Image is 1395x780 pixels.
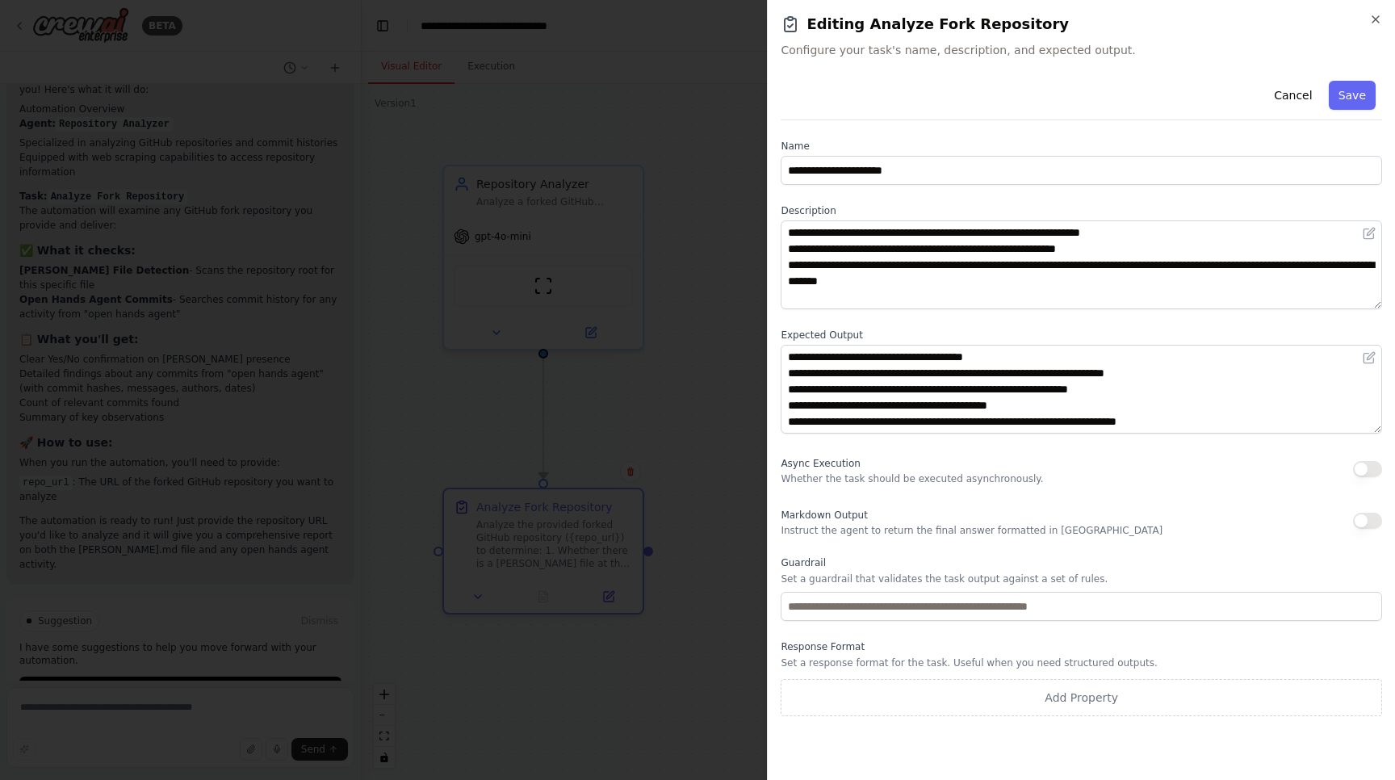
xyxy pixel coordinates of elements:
label: Name [781,140,1382,153]
label: Expected Output [781,329,1382,342]
p: Set a guardrail that validates the task output against a set of rules. [781,572,1382,585]
label: Response Format [781,640,1382,653]
p: Whether the task should be executed asynchronously. [781,472,1043,485]
button: Open in editor [1359,224,1379,243]
span: Async Execution [781,458,860,469]
p: Instruct the agent to return the final answer formatted in [GEOGRAPHIC_DATA] [781,524,1162,537]
label: Guardrail [781,556,1382,569]
span: Markdown Output [781,510,867,521]
button: Cancel [1264,81,1322,110]
p: Set a response format for the task. Useful when you need structured outputs. [781,656,1382,669]
button: Save [1329,81,1376,110]
h2: Editing Analyze Fork Repository [781,13,1382,36]
button: Open in editor [1359,348,1379,367]
label: Description [781,204,1382,217]
span: Configure your task's name, description, and expected output. [781,42,1382,58]
button: Add Property [781,679,1382,716]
